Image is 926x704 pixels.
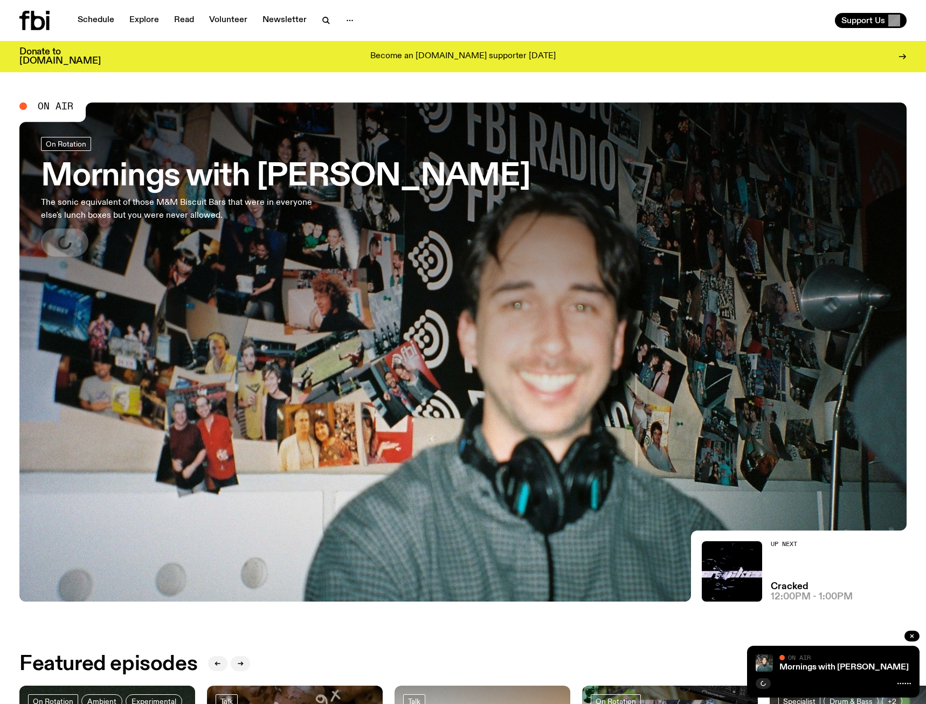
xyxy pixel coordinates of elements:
[168,13,201,28] a: Read
[19,102,907,602] a: Radio presenter Ben Hansen sits in front of a wall of photos and an fbi radio sign. Film photo. B...
[71,13,121,28] a: Schedule
[19,654,197,674] h2: Featured episodes
[771,592,853,602] span: 12:00pm - 1:00pm
[771,541,853,547] h2: Up Next
[123,13,165,28] a: Explore
[41,162,530,192] h3: Mornings with [PERSON_NAME]
[19,47,101,66] h3: Donate to [DOMAIN_NAME]
[788,654,811,661] span: On Air
[370,52,556,61] p: Become an [DOMAIN_NAME] supporter [DATE]
[46,140,86,148] span: On Rotation
[841,16,885,25] span: Support Us
[771,582,808,591] a: Cracked
[835,13,907,28] button: Support Us
[756,654,773,672] img: Radio presenter Ben Hansen sits in front of a wall of photos and an fbi radio sign. Film photo. B...
[41,137,91,151] a: On Rotation
[779,663,909,672] a: Mornings with [PERSON_NAME]
[203,13,254,28] a: Volunteer
[41,196,317,222] p: The sonic equivalent of those M&M Biscuit Bars that were in everyone else's lunch boxes but you w...
[41,137,530,257] a: Mornings with [PERSON_NAME]The sonic equivalent of those M&M Biscuit Bars that were in everyone e...
[38,101,73,111] span: On Air
[702,541,762,602] img: Logo for Podcast Cracked. Black background, with white writing, with glass smashing graphics
[256,13,313,28] a: Newsletter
